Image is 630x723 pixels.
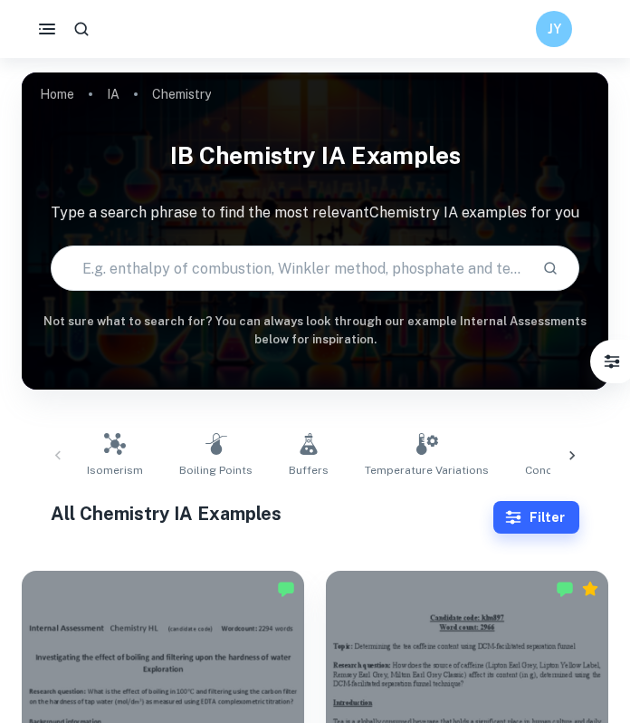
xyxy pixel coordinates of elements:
h6: JY [544,19,565,39]
a: IA [107,82,119,107]
img: Marked [277,580,295,598]
input: E.g. enthalpy of combustion, Winkler method, phosphate and temperature... [52,243,527,294]
button: Filter [493,501,579,534]
button: Filter [594,343,630,380]
span: Isomerism [87,462,143,478]
span: Boiling Points [179,462,253,478]
p: Type a search phrase to find the most relevant Chemistry IA examples for you [22,202,608,224]
h6: Not sure what to search for? You can always look through our example Internal Assessments below f... [22,313,608,350]
h1: IB Chemistry IA examples [22,130,608,180]
div: Premium [581,580,599,598]
button: Search [535,253,566,284]
img: Marked [556,580,574,598]
a: Home [40,82,74,107]
span: Temperature Variations [365,462,489,478]
p: Chemistry [152,84,211,104]
h1: All Chemistry IA Examples [51,500,492,527]
button: JY [536,11,572,47]
span: Buffers [289,462,329,478]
